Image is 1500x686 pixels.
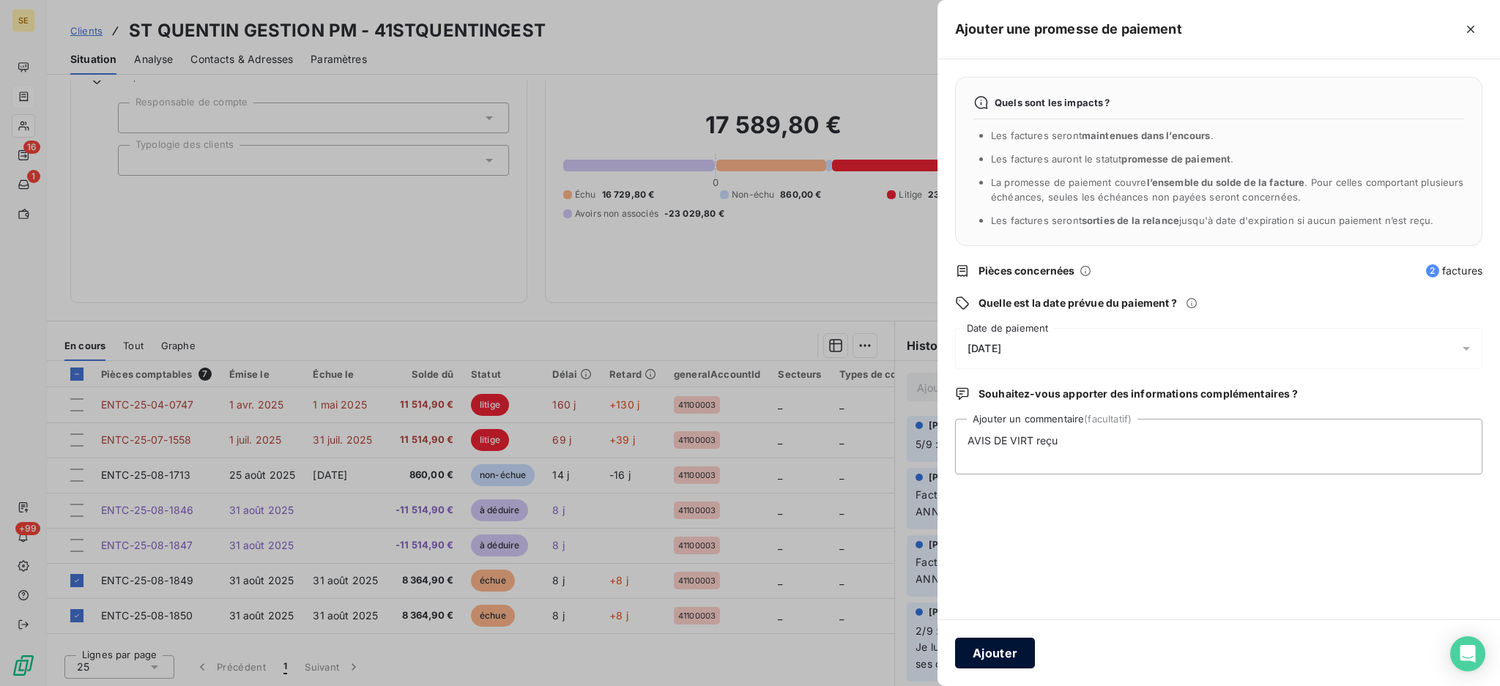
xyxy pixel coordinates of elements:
span: factures [1426,264,1482,278]
span: promesse de paiement [1121,153,1230,165]
span: Les factures seront . [991,130,1214,141]
span: l’ensemble du solde de la facture [1147,176,1305,188]
span: Les factures auront le statut . [991,153,1234,165]
span: Quels sont les impacts ? [995,97,1110,108]
span: Pièces concernées [979,264,1075,278]
div: Open Intercom Messenger [1450,636,1485,671]
span: Souhaitez-vous apporter des informations complémentaires ? [979,387,1298,401]
button: Ajouter [955,638,1035,668]
span: 2 [1426,264,1439,277]
span: maintenues dans l’encours [1082,130,1211,141]
textarea: AVIS DE VIRT reçu [955,419,1482,474]
span: La promesse de paiement couvre . Pour celles comportant plusieurs échéances, seules les échéances... [991,176,1464,203]
span: Quelle est la date prévue du paiement ? [979,296,1177,310]
span: [DATE] [968,343,1001,354]
span: sorties de la relance [1082,215,1179,226]
h5: Ajouter une promesse de paiement [955,19,1182,40]
span: Les factures seront jusqu'à date d'expiration si aucun paiement n’est reçu. [991,215,1433,226]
